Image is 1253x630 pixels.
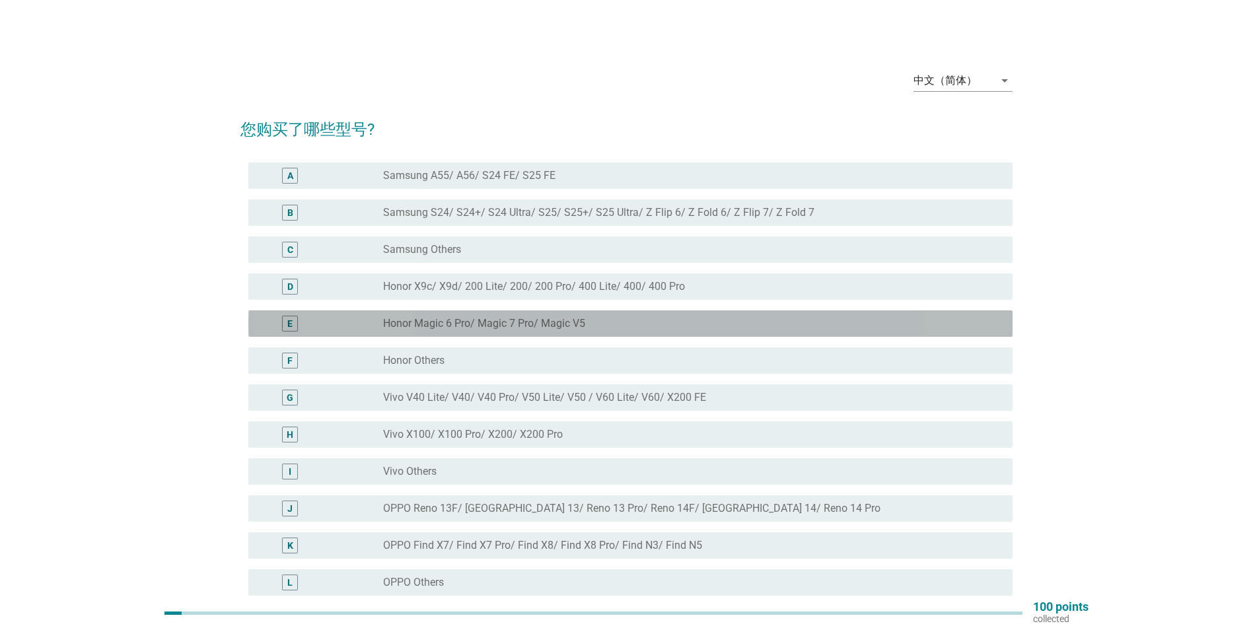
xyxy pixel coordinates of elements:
[383,502,880,515] label: OPPO Reno 13F/ [GEOGRAPHIC_DATA] 13/ Reno 13 Pro/ Reno 14F/ [GEOGRAPHIC_DATA] 14/ Reno 14 Pro
[383,391,706,404] label: Vivo V40 Lite/ V40/ V40 Pro/ V50 Lite/ V50 / V60 Lite/ V60/ X200 FE
[240,104,1013,141] h2: 您购买了哪些型号?
[383,280,685,293] label: Honor X9c/ X9d/ 200 Lite/ 200/ 200 Pro/ 400 Lite/ 400/ 400 Pro
[913,75,977,87] div: 中文（简体）
[383,169,555,182] label: Samsung A55/ A56/ S24 FE/ S25 FE
[287,317,293,331] div: E
[287,576,293,590] div: L
[383,539,702,552] label: OPPO Find X7/ Find X7 Pro/ Find X8/ Find X8 Pro/ Find N3/ Find N5
[1033,601,1089,613] p: 100 points
[287,391,293,405] div: G
[997,73,1013,88] i: arrow_drop_down
[287,354,293,368] div: F
[287,280,293,294] div: D
[287,243,293,257] div: C
[383,243,461,256] label: Samsung Others
[383,354,445,367] label: Honor Others
[383,465,437,478] label: Vivo Others
[383,317,585,330] label: Honor Magic 6 Pro/ Magic 7 Pro/ Magic V5
[383,576,444,589] label: OPPO Others
[289,465,291,479] div: I
[287,539,293,553] div: K
[383,428,563,441] label: Vivo X100/ X100 Pro/ X200/ X200 Pro
[287,502,293,516] div: J
[287,428,293,442] div: H
[383,206,814,219] label: Samsung S24/ S24+/ S24 Ultra/ S25/ S25+/ S25 Ultra/ Z Flip 6/ Z Fold 6/ Z Flip 7/ Z Fold 7
[287,206,293,220] div: B
[287,169,293,183] div: A
[1033,613,1089,625] p: collected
